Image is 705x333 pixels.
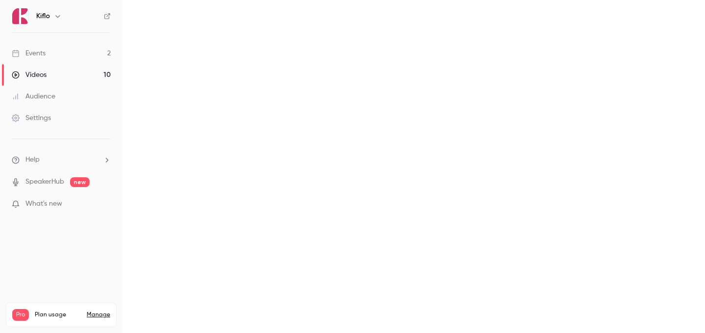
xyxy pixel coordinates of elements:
[12,70,47,80] div: Videos
[25,177,64,187] a: SpeakerHub
[12,48,46,58] div: Events
[25,199,62,209] span: What's new
[35,311,81,319] span: Plan usage
[36,11,50,21] h6: Kiflo
[12,113,51,123] div: Settings
[87,311,110,319] a: Manage
[70,177,90,187] span: new
[12,155,111,165] li: help-dropdown-opener
[12,8,28,24] img: Kiflo
[12,92,55,101] div: Audience
[99,200,111,209] iframe: Noticeable Trigger
[12,309,29,321] span: Pro
[25,155,40,165] span: Help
